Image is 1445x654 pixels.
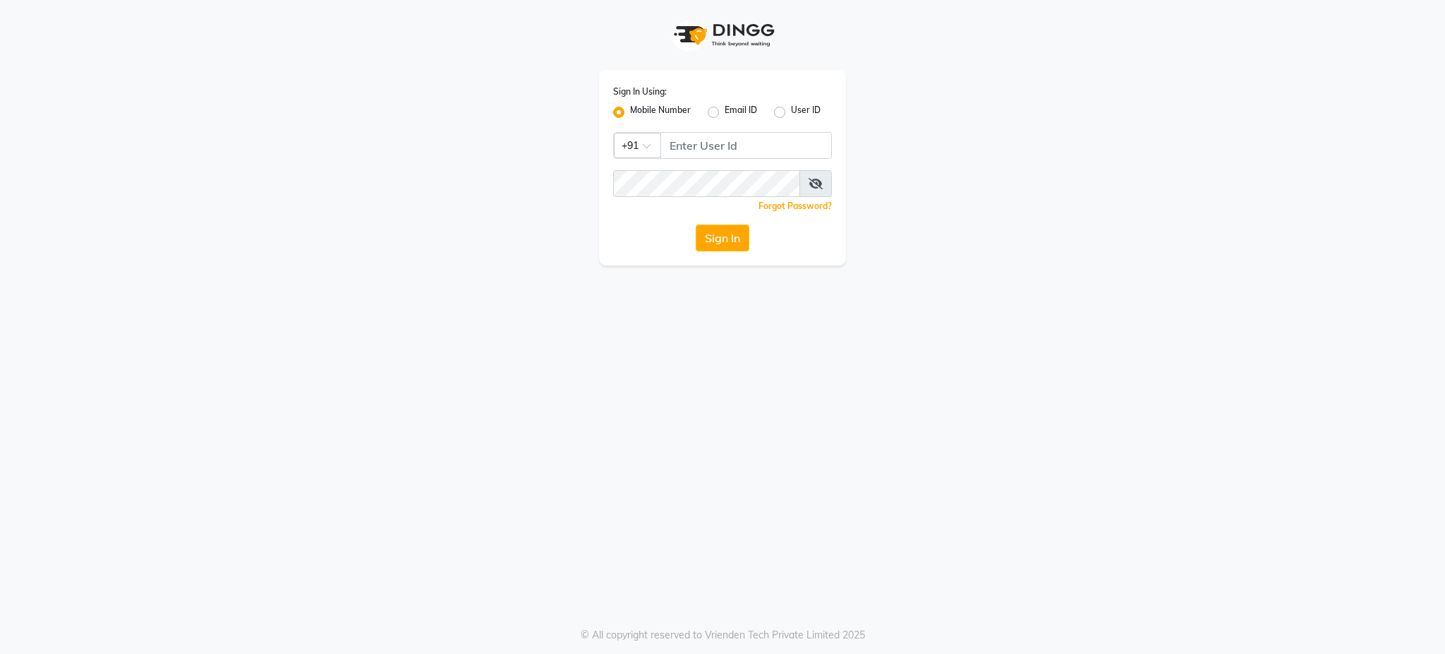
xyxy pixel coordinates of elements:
img: logo1.svg [666,14,779,56]
label: Sign In Using: [613,85,667,98]
label: Email ID [725,104,757,121]
input: Username [660,132,832,159]
label: Mobile Number [630,104,691,121]
label: User ID [791,104,821,121]
a: Forgot Password? [758,201,832,211]
input: Username [613,170,800,197]
button: Sign In [696,225,749,251]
